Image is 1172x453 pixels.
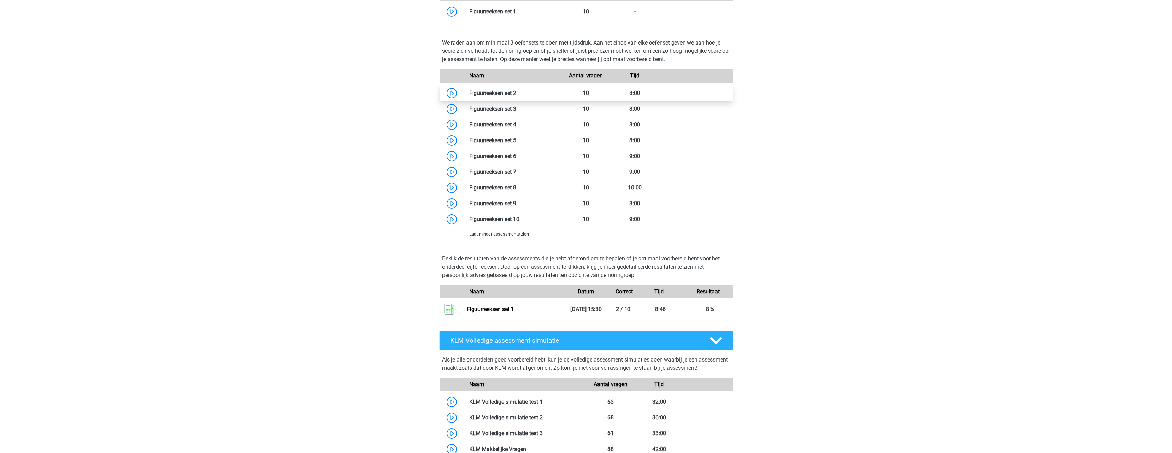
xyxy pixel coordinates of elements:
div: Figuurreeksen set 2 [464,89,562,97]
div: Tijd [635,287,684,296]
a: KLM Volledige assessment simulatie [437,331,736,350]
div: Figuurreeksen set 10 [464,215,562,223]
div: Figuurreeksen set 7 [464,168,562,176]
div: KLM Volledige simulatie test 2 [464,414,586,422]
div: Figuurreeksen set 8 [464,184,562,192]
div: Naam [464,380,586,389]
p: Bekijk de resultaten van de assessments die je hebt afgerond om te bepalen of je optimaal voorber... [442,255,730,279]
span: Laat minder assessments zien [469,232,529,237]
div: KLM Volledige simulatie test 1 [464,398,586,406]
div: Tijd [611,72,659,80]
div: Figuurreeksen set 3 [464,105,562,113]
div: Naam [464,287,562,296]
div: KLM Volledige simulatie test 3 [464,429,586,438]
div: Figuurreeksen set 5 [464,136,562,145]
div: Naam [464,72,562,80]
a: Figuurreeksen set 1 [467,306,514,313]
div: Figuurreeksen set 6 [464,152,562,160]
h4: KLM Volledige assessment simulatie [450,336,699,344]
div: Figuurreeksen set 4 [464,121,562,129]
div: Figuurreeksen set 9 [464,199,562,208]
div: Figuurreeksen set 1 [464,8,562,16]
div: Datum [561,287,610,296]
div: Aantal vragen [561,72,610,80]
div: Als je alle onderdelen goed voorbereid hebt, kun je de volledige assessment simulaties doen waarb... [442,356,730,375]
div: Tijd [635,380,684,389]
div: Resultaat [684,287,732,296]
div: Correct [611,287,635,296]
p: We raden aan om minimaal 3 oefensets te doen met tijdsdruk. Aan het einde van elke oefenset geven... [442,39,730,63]
div: Aantal vragen [586,380,635,389]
